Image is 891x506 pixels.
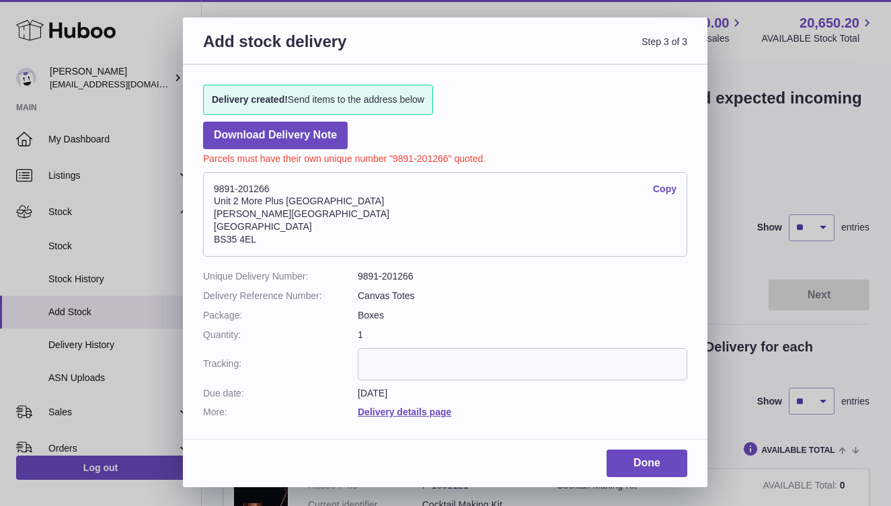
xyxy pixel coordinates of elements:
[445,31,687,68] span: Step 3 of 3
[203,172,687,257] address: 9891-201266 Unit 2 More Plus [GEOGRAPHIC_DATA] [PERSON_NAME][GEOGRAPHIC_DATA] [GEOGRAPHIC_DATA] B...
[203,348,358,380] dt: Tracking:
[203,31,445,68] h3: Add stock delivery
[358,270,687,283] dd: 9891-201266
[653,183,676,196] a: Copy
[203,122,348,149] a: Download Delivery Note
[203,290,358,302] dt: Delivery Reference Number:
[203,149,687,165] p: Parcels must have their own unique number "9891-201266" quoted.
[607,450,687,477] a: Done
[203,309,358,322] dt: Package:
[358,309,687,322] dd: Boxes
[203,406,358,419] dt: More:
[212,93,424,106] span: Send items to the address below
[203,270,358,283] dt: Unique Delivery Number:
[212,94,288,105] strong: Delivery created!
[358,387,687,400] dd: [DATE]
[358,329,687,341] dd: 1
[358,407,451,417] a: Delivery details page
[203,329,358,341] dt: Quantity:
[358,290,687,302] dd: Canvas Totes
[203,387,358,400] dt: Due date:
